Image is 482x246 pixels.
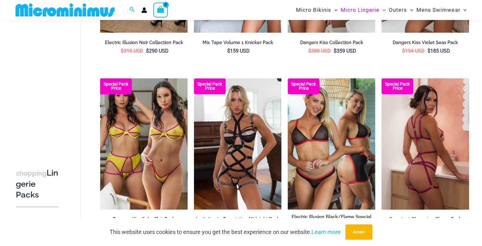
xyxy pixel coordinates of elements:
bdi: 185 USD [427,48,450,54]
a: Dangers Kiss Solar Flair Pack [100,216,188,224]
a: Electric Illusion Black/Flame Special Pack [288,214,375,228]
a: Micro LingerieMenu ToggleMenu Toggle [339,2,387,18]
img: Special Pack [288,78,375,210]
a: Learn more [312,229,341,235]
a: Micro BikinisMenu ToggleMenu Toggle [294,2,339,18]
a: Special Pack Electric Illusion Black Flame 1521 Bra 611 Micro 02Electric Illusion Black Flame 152... [288,78,375,210]
span: Menu Toggle [331,2,337,18]
span: $ [227,48,230,54]
h2: Dangers Kiss Solar Flair Pack [100,216,188,222]
span: Menu Toggle [379,2,386,18]
bdi: 359 USD [334,48,356,54]
span: Menu Toggle [460,2,466,18]
p: This website uses cookies to ensure you get the best experience on our website. [110,227,341,237]
span: $ [427,48,430,54]
a: Dangers kiss Solar Flair Pack Dangers Kiss Solar Flair 1060 Bra 6060 Thong 1760 Garter 03Dangers ... [100,78,188,210]
a: View Shopping Cart, empty [153,3,168,17]
img: Sweetest Obsession Cherry 1129 Bra 6119 Bottom 1939 Bodysuit 06 [382,78,469,210]
h2: Sweetest Obsession Cherry Pack [382,216,469,222]
bdi: 194 USD [402,48,425,54]
h2: Dangers Kiss Collection Pack [288,40,375,46]
h2: Invitation to Temptation Midnight Pack [194,216,281,222]
bdi: 310 USD [121,48,143,54]
a: Dangers Kiss Collection Pack [288,40,375,48]
nav: Site Navigation [293,1,469,19]
a: Mix Tape Volume 1 Knicker Pack [194,40,281,48]
span: Menu Toggle [407,2,413,18]
h2: Electric Illusion Noir Collection Pack [100,40,188,46]
button: Accept [345,224,372,240]
bdi: 388 USD [308,48,331,54]
span: Micro Lingerie [341,2,379,18]
a: Mens SwimwearMenu ToggleMenu Toggle [415,2,468,18]
span: $ [402,48,405,54]
a: Invitation to Temptation Midnight 1037 Bra 6037 Thong 1954 Bodysuit 02 Invitation to Temptation M... [194,78,281,210]
span: $ [146,48,149,54]
span: Mens Swimwear [416,2,460,18]
a: Sweetest Obsession Cherry 1129 Bra 6119 Bottom 1939 Bodysuit 05 Sweetest Obsession Cherry 1129 Br... [382,78,469,210]
b: Special Pack Price [382,82,413,90]
span: $ [334,48,337,54]
span: Micro Bikinis [296,2,331,18]
h2: Mix Tape Volume 1 Knicker Pack [194,40,281,46]
h2: Electric Illusion Black/Flame Special Pack [288,214,375,226]
span: $ [308,48,311,54]
span: $ [121,48,124,54]
span: Outers [389,2,407,18]
h2: Dangers Kiss Violet Seas Pack [382,40,469,46]
a: Electric Illusion Noir Collection Pack [100,40,188,48]
h3: Lingerie Packs [16,168,59,200]
a: Search icon link [129,6,135,14]
a: OutersMenu ToggleMenu Toggle [387,2,415,18]
img: Invitation to Temptation Midnight 1037 Bra 6037 Thong 1954 Bodysuit 02 [194,78,281,210]
img: MM SHOP LOGO FLAT [13,3,117,17]
a: Invitation to Temptation Midnight Pack [194,216,281,224]
a: Dangers Kiss Violet Seas Pack [382,40,469,48]
span: shopping [16,169,47,177]
img: Dangers kiss Solar Flair Pack [100,78,188,210]
bdi: 159 USD [227,48,250,54]
a: Account icon link [141,7,147,13]
bdi: 290 USD [146,48,169,54]
b: Special Pack Price [194,82,226,90]
b: Special Pack Price [288,82,319,90]
b: Special Pack Price [100,82,132,90]
a: Sweetest Obsession Cherry Pack [382,216,469,224]
iframe: TrustedSite Certified [16,21,73,148]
